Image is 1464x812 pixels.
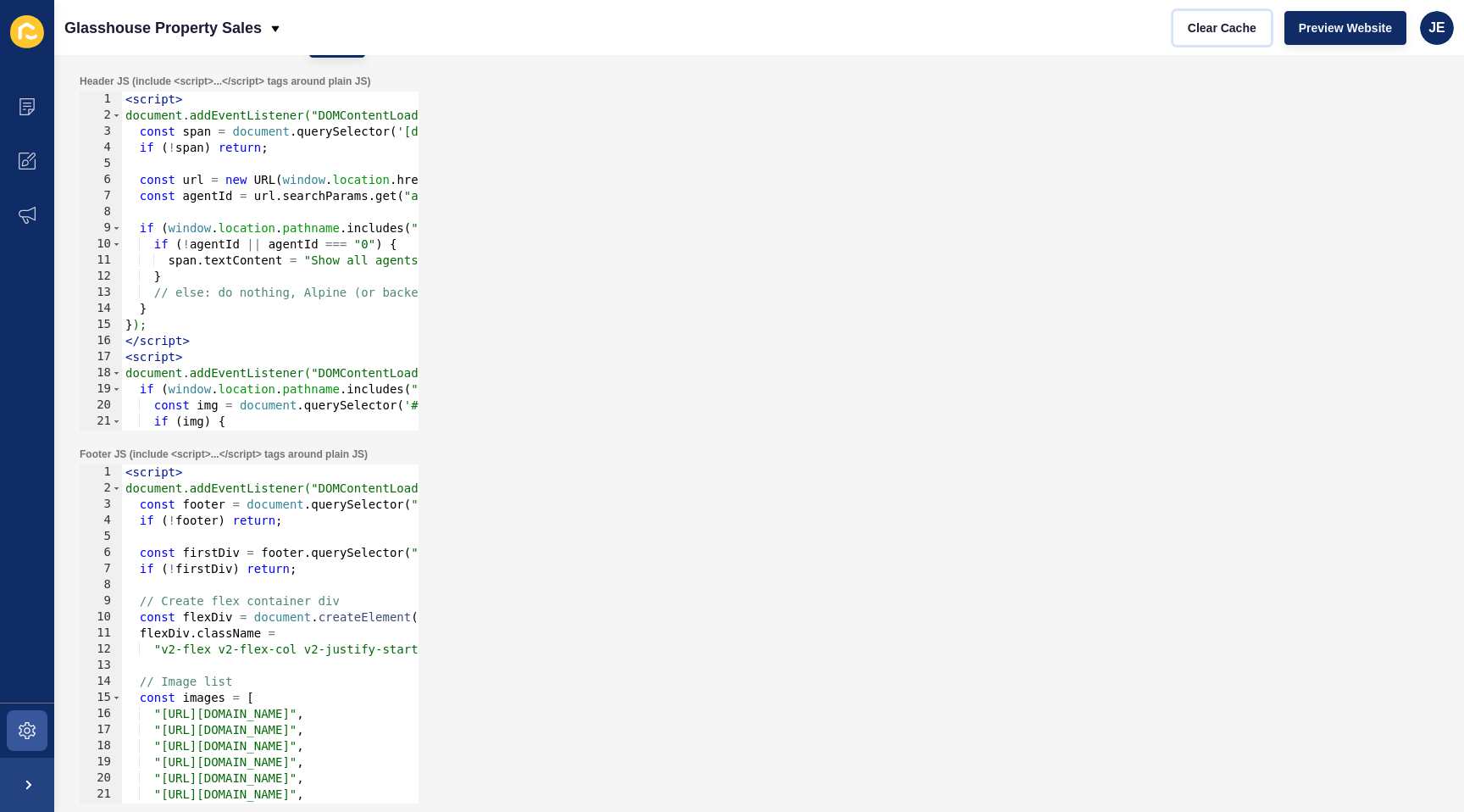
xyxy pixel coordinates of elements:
[80,545,122,561] div: 6
[80,448,368,461] label: Footer JS (include <script>...</script> tags around plain JS)
[80,481,122,497] div: 2
[80,690,122,706] div: 15
[1299,19,1392,36] span: Preview Website
[80,204,122,220] div: 8
[80,674,122,690] div: 14
[80,430,122,446] div: 22
[1173,11,1271,45] button: Clear Cache
[80,156,122,172] div: 5
[80,464,122,481] div: 1
[80,381,122,398] div: 19
[80,75,370,88] label: Header JS (include <script>...</script> tags around plain JS)
[1428,19,1445,36] span: JE
[80,497,122,513] div: 3
[80,722,122,738] div: 17
[80,529,122,545] div: 5
[80,140,122,156] div: 4
[80,513,122,529] div: 4
[80,108,122,124] div: 2
[80,738,122,754] div: 18
[80,188,122,204] div: 7
[80,770,122,787] div: 20
[80,787,122,803] div: 21
[80,172,122,188] div: 6
[80,609,122,626] div: 10
[80,92,122,108] div: 1
[80,642,122,658] div: 12
[80,220,122,236] div: 9
[80,349,122,365] div: 17
[80,253,122,269] div: 11
[1188,19,1256,36] span: Clear Cache
[80,414,122,430] div: 21
[80,754,122,770] div: 19
[80,333,122,349] div: 16
[80,626,122,642] div: 11
[80,285,122,301] div: 13
[80,398,122,414] div: 20
[64,7,262,49] p: Glasshouse Property Sales
[80,236,122,253] div: 10
[80,658,122,674] div: 13
[80,706,122,722] div: 16
[1284,11,1406,45] button: Preview Website
[80,301,122,317] div: 14
[80,577,122,593] div: 8
[80,269,122,285] div: 12
[80,124,122,140] div: 3
[80,365,122,381] div: 18
[80,593,122,609] div: 9
[80,561,122,577] div: 7
[80,317,122,333] div: 15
